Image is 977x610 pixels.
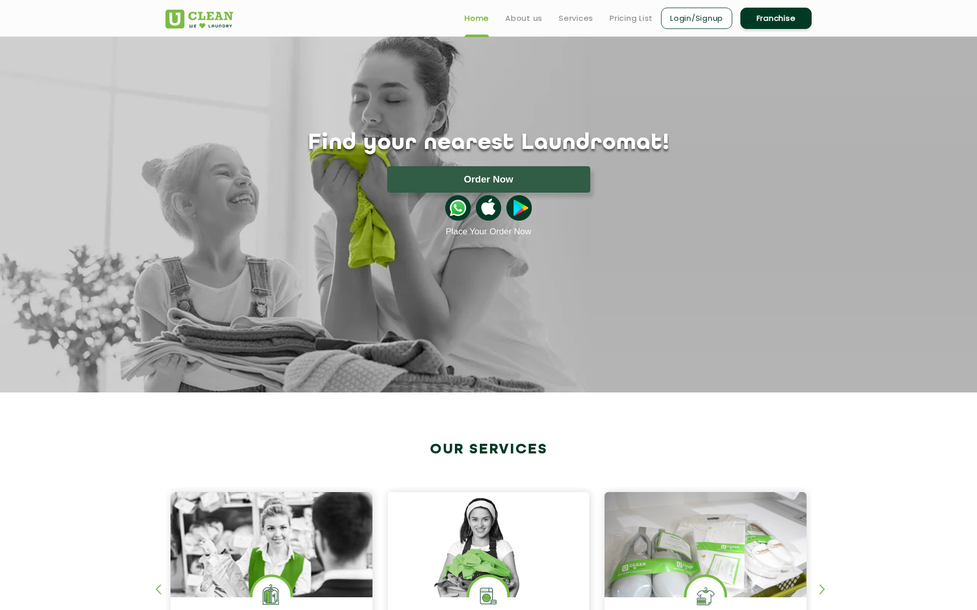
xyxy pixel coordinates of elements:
h1: Find your nearest Laundromat! [158,131,819,156]
img: UClean Laundry and Dry Cleaning [165,10,233,28]
button: Order Now [387,166,590,193]
a: Place Your Order Now [446,227,531,237]
h2: Our Services [165,441,812,458]
a: About us [505,12,542,24]
img: playstoreicon.png [506,195,532,221]
a: Franchise [740,8,812,29]
img: whatsappicon.png [445,195,471,221]
a: Pricing List [610,12,653,24]
img: apple-icon.png [476,195,501,221]
a: Login/Signup [661,8,732,29]
a: Services [559,12,593,24]
a: Home [465,12,489,24]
